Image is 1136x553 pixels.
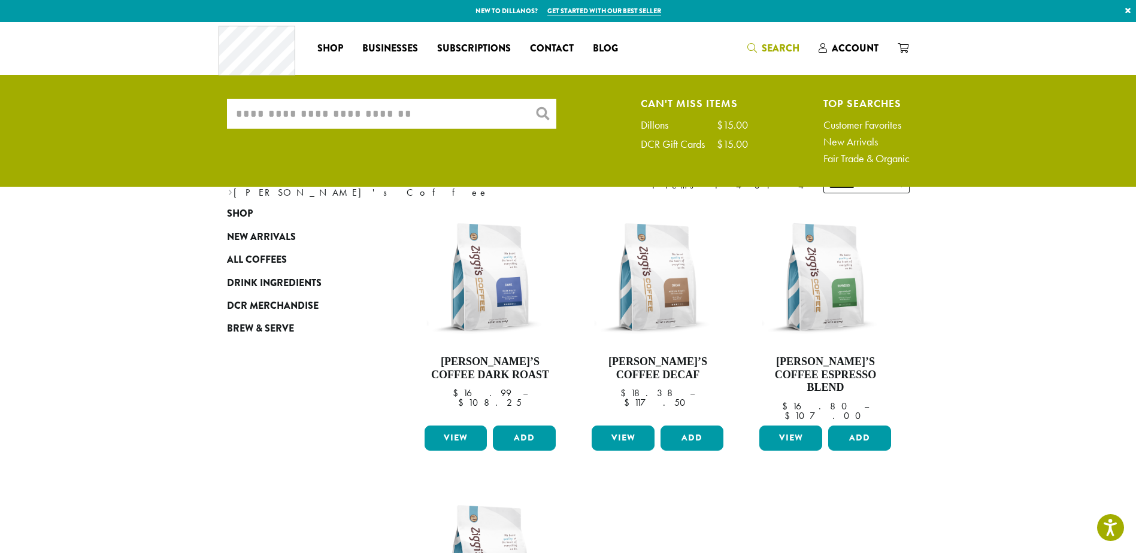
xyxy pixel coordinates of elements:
span: DCR Merchandise [227,299,319,314]
span: › [228,181,232,200]
span: Shop [317,41,343,56]
span: Businesses [362,41,418,56]
span: All Coffees [227,253,287,268]
a: View [759,426,822,451]
h4: [PERSON_NAME]’s Coffee Decaf [589,355,726,381]
span: New Arrivals [227,230,296,245]
h4: Top Searches [823,99,910,108]
bdi: 18.38 [620,387,678,399]
a: New Arrivals [823,136,910,147]
a: View [592,426,655,451]
a: Drink Ingredients [227,271,371,294]
span: Brew & Serve [227,321,294,336]
span: $ [784,409,795,422]
span: – [690,387,695,399]
a: Customer Favorites [823,120,910,130]
a: Brew & Serve [227,317,371,340]
div: $15.00 [717,120,748,130]
h4: Can't Miss Items [641,99,748,108]
img: Ziggis-Espresso-Blend-12-oz.png [756,208,894,346]
span: $ [453,387,463,399]
span: Drink Ingredients [227,276,322,291]
a: Get started with our best seller [547,6,661,16]
a: DCR Merchandise [227,294,371,317]
span: $ [782,400,792,412]
bdi: 107.00 [784,409,867,422]
bdi: 16.99 [453,387,511,399]
a: Fair Trade & Organic [823,153,910,164]
div: Dillons [641,120,680,130]
a: All Coffees [227,248,371,271]
span: Search [762,41,799,55]
span: Subscriptions [437,41,511,56]
span: $ [620,387,631,399]
bdi: 117.50 [624,396,691,409]
span: $ [458,396,468,409]
a: [PERSON_NAME]’s Coffee Dark Roast [422,208,559,421]
a: Search [738,38,809,58]
a: Shop [308,39,353,58]
button: Add [828,426,891,451]
a: View [425,426,487,451]
bdi: 16.80 [782,400,853,412]
button: Add [661,426,723,451]
span: $ [624,396,634,409]
h4: [PERSON_NAME]’s Coffee Espresso Blend [756,355,894,394]
span: – [864,400,869,412]
span: Shop [227,206,253,221]
h4: [PERSON_NAME]’s Coffee Dark Roast [422,355,559,381]
img: Ziggis-Dark-Blend-12-oz.png [421,208,559,346]
a: [PERSON_NAME]’s Coffee Decaf [589,208,726,421]
bdi: 108.25 [458,396,522,409]
span: Blog [593,41,618,56]
div: $15.00 [717,139,748,150]
a: New Arrivals [227,226,371,248]
img: Ziggis-Decaf-Blend-12-oz.png [589,208,726,346]
span: Account [832,41,878,55]
a: [PERSON_NAME]’s Coffee Espresso Blend [756,208,894,421]
span: – [523,387,528,399]
span: Contact [530,41,574,56]
button: Add [493,426,556,451]
div: DCR Gift Cards [641,139,717,150]
a: Shop [227,202,371,225]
